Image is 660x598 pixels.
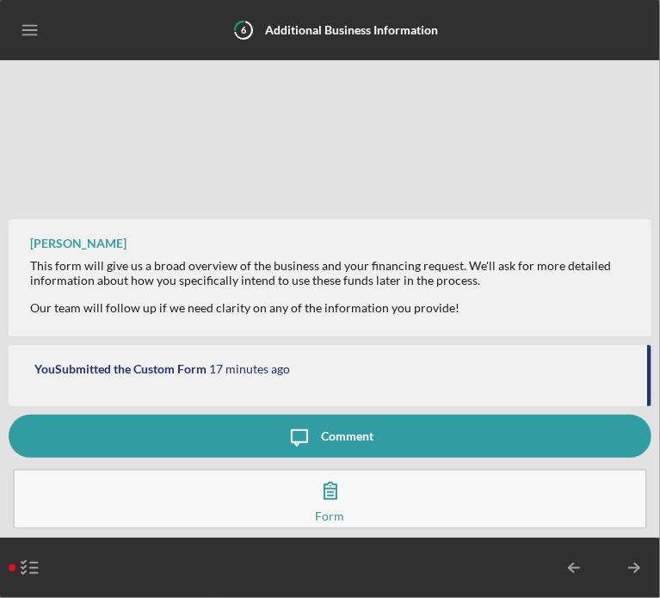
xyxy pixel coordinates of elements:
[209,362,290,376] time: 2025-09-16 23:08
[34,362,207,376] div: You Submitted the Custom Form
[9,415,651,458] button: Comment
[265,22,438,37] b: Additional Business Information
[13,469,647,529] button: Form
[30,259,634,287] div: This form will give us a broad overview of the business and your financing request. We'll ask for...
[316,512,345,521] div: Form
[321,415,373,458] div: Comment
[241,24,247,35] tspan: 6
[30,237,126,250] div: [PERSON_NAME]
[30,287,634,315] div: Our team will follow up if we need clarity on any of the information you provide!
